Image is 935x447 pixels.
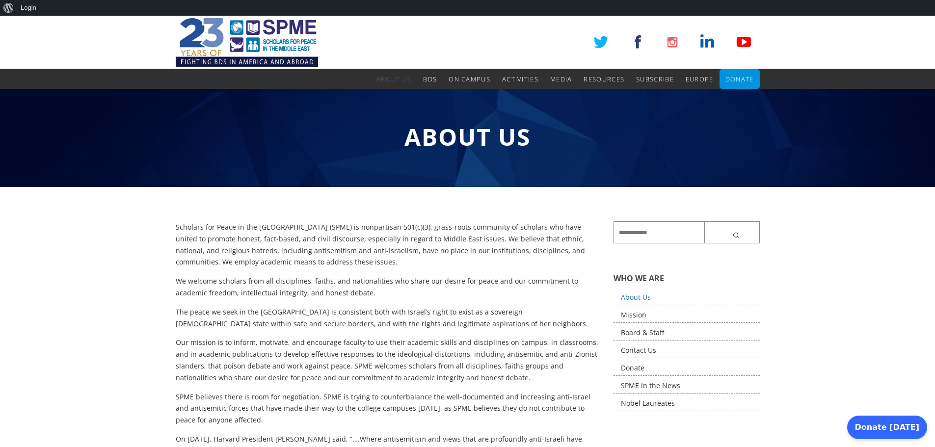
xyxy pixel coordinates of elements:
[614,343,760,358] a: Contact Us
[449,69,490,89] a: On Campus
[176,15,318,69] img: SPME
[176,337,599,383] p: Our mission is to inform, motivate, and encourage faculty to use their academic skills and discip...
[404,121,531,153] span: About Us
[725,69,754,89] a: Donate
[550,75,572,83] span: Media
[584,69,624,89] a: Resources
[550,69,572,89] a: Media
[502,75,538,83] span: Activities
[614,308,760,323] a: Mission
[176,391,599,426] p: SPME believes there is room for negotiation. SPME is trying to counterbalance the well-documented...
[636,69,674,89] a: Subscribe
[423,69,437,89] a: BDS
[423,75,437,83] span: BDS
[614,378,760,394] a: SPME in the News
[376,69,411,89] a: About Us
[614,396,760,411] a: Nobel Laureates
[176,221,599,268] p: Scholars for Peace in the [GEOGRAPHIC_DATA] (SPME) is nonpartisan 501(c)(3), grass-roots communit...
[449,75,490,83] span: On Campus
[584,75,624,83] span: Resources
[614,273,760,284] h5: WHO WE ARE
[686,75,714,83] span: Europe
[636,75,674,83] span: Subscribe
[725,75,754,83] span: Donate
[176,306,599,330] p: The peace we seek in the [GEOGRAPHIC_DATA] is consistent both with Israel’s right to exist as a s...
[502,69,538,89] a: Activities
[686,69,714,89] a: Europe
[614,361,760,376] a: Donate
[376,75,411,83] span: About Us
[614,290,760,305] a: About Us
[614,325,760,341] a: Board & Staff
[176,275,599,299] p: We welcome scholars from all disciplines, faiths, and nationalities who share our desire for peac...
